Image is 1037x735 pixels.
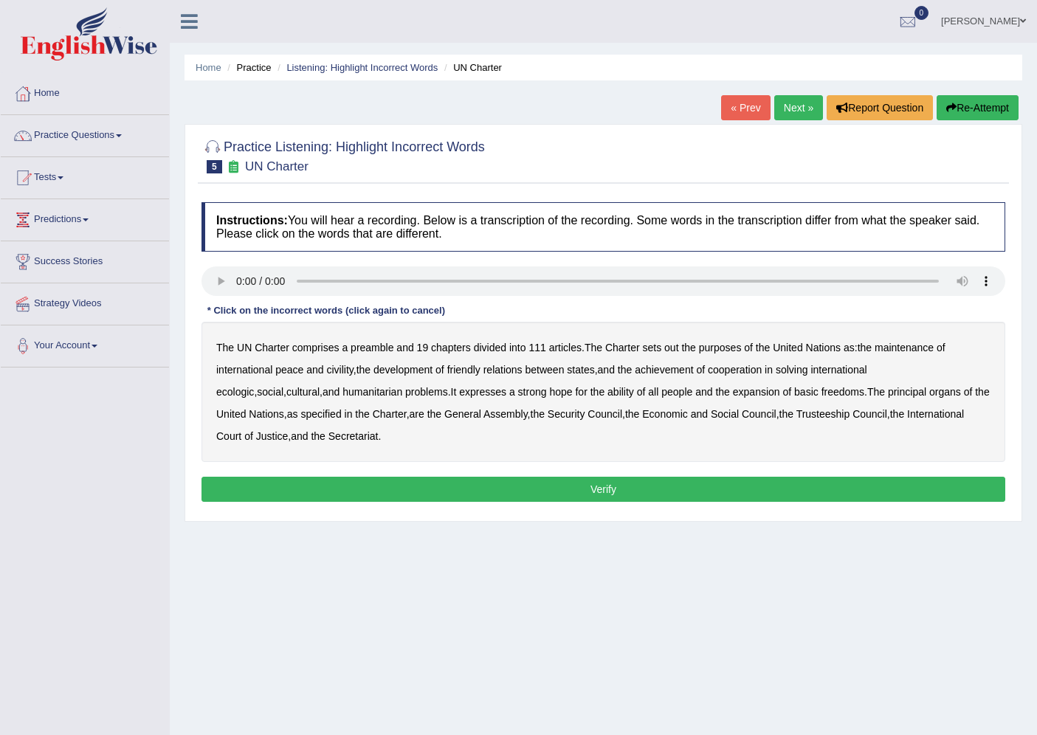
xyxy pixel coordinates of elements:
b: of [637,386,646,398]
a: Strategy Videos [1,283,169,320]
b: friendly [447,364,480,376]
a: Home [1,73,169,110]
b: the [715,386,729,398]
b: the [531,408,545,420]
b: The [216,342,234,353]
b: Justice [256,430,289,442]
b: sets [643,342,662,353]
b: all [648,386,658,398]
a: « Prev [721,95,770,120]
a: Your Account [1,325,169,362]
b: Economic [642,408,687,420]
b: of [783,386,792,398]
b: and [598,364,615,376]
b: as [287,408,298,420]
b: the [590,386,604,398]
a: Tests [1,157,169,194]
b: Council [852,408,887,420]
b: the [756,342,770,353]
b: basic [794,386,819,398]
b: General [444,408,481,420]
b: a [509,386,515,398]
b: achievement [635,364,693,376]
b: of [964,386,973,398]
a: Predictions [1,199,169,236]
b: Charter [605,342,640,353]
b: of [744,342,753,353]
b: of [244,430,253,442]
b: and [291,430,308,442]
b: cooperation [708,364,762,376]
li: Practice [224,61,271,75]
b: out [664,342,678,353]
b: states [567,364,594,376]
b: the [681,342,695,353]
a: Success Stories [1,241,169,278]
b: humanitarian [342,386,402,398]
button: Verify [201,477,1005,502]
b: Assembly [483,408,528,420]
b: Council [588,408,622,420]
b: the [890,408,904,420]
a: Home [196,62,221,73]
span: 0 [914,6,929,20]
b: the [356,364,371,376]
b: in [765,364,773,376]
b: civility [326,364,353,376]
b: Instructions: [216,214,288,227]
b: Trusteeship [796,408,850,420]
a: Listening: Highlight Incorrect Words [286,62,438,73]
b: chapters [431,342,471,353]
button: Report Question [827,95,933,120]
b: cultural [286,386,320,398]
div: . : , , , , , . . , , , , , , , . [201,322,1005,462]
b: articles [549,342,582,353]
b: international [810,364,867,376]
b: purposes [699,342,742,353]
b: Security [548,408,585,420]
b: 19 [417,342,429,353]
b: United [773,342,802,353]
b: international [216,364,272,376]
a: Next » [774,95,823,120]
b: development [373,364,433,376]
b: maintenance [875,342,934,353]
b: the [311,430,325,442]
b: organs [929,386,961,398]
b: social [257,386,283,398]
b: of [435,364,444,376]
b: ability [607,386,634,398]
b: Court [216,430,241,442]
b: are [410,408,424,420]
b: the [975,386,989,398]
b: hope [549,386,572,398]
b: strong [518,386,547,398]
b: expresses [459,386,506,398]
b: and [691,408,708,420]
b: and [695,386,712,398]
b: the [858,342,872,353]
b: Charter [255,342,289,353]
b: freedoms [821,386,864,398]
b: relations [483,364,523,376]
b: It [451,386,457,398]
b: the [618,364,632,376]
a: Practice Questions [1,115,169,152]
b: into [509,342,526,353]
b: of [696,364,705,376]
b: 111 [528,342,545,353]
b: The [585,342,602,353]
b: the [427,408,441,420]
b: solving [776,364,808,376]
b: people [661,386,692,398]
b: in [345,408,353,420]
button: Re-Attempt [937,95,1019,120]
b: preamble [351,342,393,353]
b: and [323,386,340,398]
b: expansion [733,386,780,398]
b: Social [711,408,739,420]
b: as [844,342,855,353]
small: Exam occurring question [226,160,241,174]
b: and [396,342,413,353]
b: Secretariat [328,430,379,442]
